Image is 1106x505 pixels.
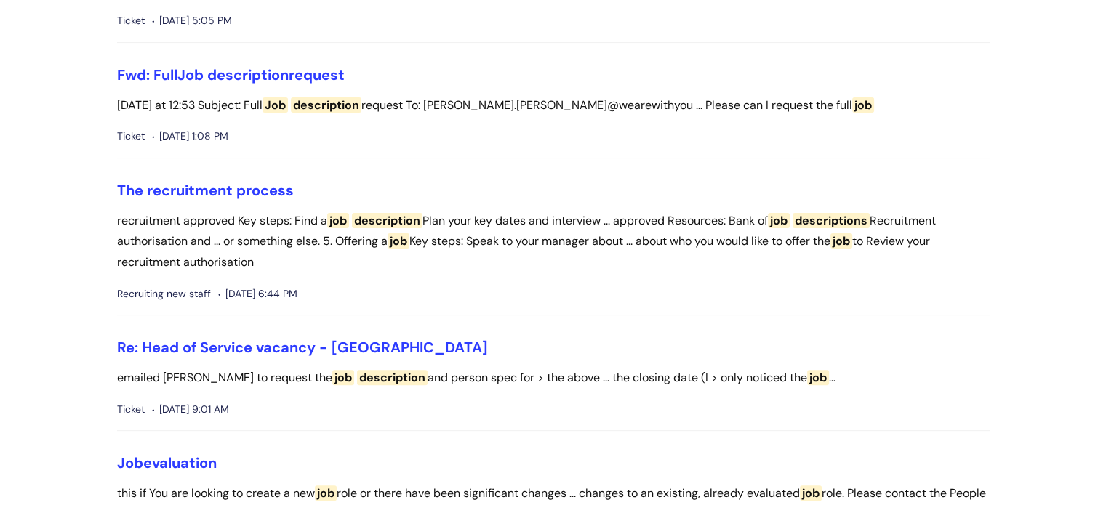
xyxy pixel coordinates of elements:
a: Fwd: FullJob descriptionrequest [117,65,345,84]
span: description [352,213,422,228]
span: [DATE] 5:05 PM [152,12,232,30]
span: job [315,485,337,501]
span: job [388,233,409,249]
p: [DATE] at 12:53 Subject: Full request To: [PERSON_NAME].[PERSON_NAME]@wearewithyou ... Please can... [117,95,990,116]
a: The recruitment process [117,181,294,200]
span: Job [117,453,143,472]
a: Re: Head of Service vacancy - [GEOGRAPHIC_DATA] [117,338,488,357]
span: description [207,65,289,84]
a: Jobevaluation [117,453,217,472]
p: recruitment approved Key steps: Find a Plan your key dates and interview ... approved Resources: ... [117,211,990,273]
span: job [327,213,349,228]
span: [DATE] 1:08 PM [152,127,228,145]
span: Ticket [117,400,145,419]
span: Ticket [117,12,145,30]
span: descriptions [793,213,870,228]
span: Job [177,65,204,84]
span: job [768,213,790,228]
span: Recruiting new staff [117,285,211,303]
span: description [291,97,361,113]
span: Ticket [117,127,145,145]
span: job [800,485,822,501]
span: Job [263,97,288,113]
span: job [830,233,852,249]
span: job [332,370,354,385]
span: job [807,370,829,385]
span: job [852,97,874,113]
span: description [357,370,428,385]
span: [DATE] 6:44 PM [218,285,297,303]
span: [DATE] 9:01 AM [152,400,229,419]
p: emailed [PERSON_NAME] to request the and person spec for > the above ... the closing date (I > on... [117,368,990,389]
